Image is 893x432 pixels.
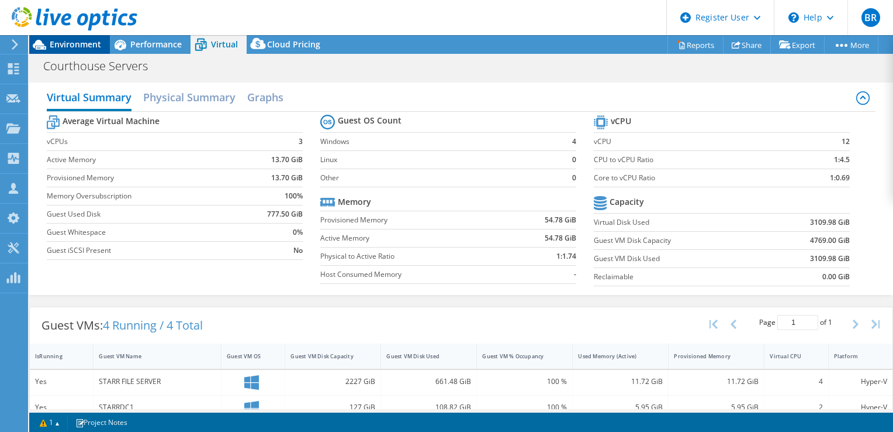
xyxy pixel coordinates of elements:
[777,315,818,330] input: jump to page
[320,214,508,226] label: Provisioned Memory
[103,317,203,333] span: 4 Running / 4 Total
[723,36,771,54] a: Share
[594,136,791,148] label: vCPU
[47,208,241,220] label: Guest Used Disk
[834,375,887,388] div: Hyper-V
[320,232,508,244] label: Active Memory
[545,214,576,226] b: 54.78 GiB
[842,136,850,148] b: 12
[99,401,216,414] div: STARRDC1
[271,172,303,184] b: 13.70 GiB
[35,375,88,388] div: Yes
[822,271,850,283] b: 0.00 GiB
[810,235,850,246] b: 4769.00 GiB
[47,172,241,184] label: Provisioned Memory
[578,352,649,360] div: Used Memory (Active)
[47,154,241,166] label: Active Memory
[290,352,361,360] div: Guest VM Disk Capacity
[830,172,850,184] b: 1:0.69
[67,415,136,430] a: Project Notes
[667,36,724,54] a: Reports
[572,172,576,184] b: 0
[320,154,564,166] label: Linux
[320,251,508,262] label: Physical to Active Ratio
[770,375,822,388] div: 4
[594,271,767,283] label: Reclaimable
[482,352,553,360] div: Guest VM % Occupancy
[320,172,564,184] label: Other
[47,227,241,238] label: Guest Whitespace
[32,415,68,430] a: 1
[759,315,832,330] span: Page of
[63,115,160,127] b: Average Virtual Machine
[267,39,320,50] span: Cloud Pricing
[338,115,401,126] b: Guest OS Count
[386,352,457,360] div: Guest VM Disk Used
[130,39,182,50] span: Performance
[47,245,241,256] label: Guest iSCSI Present
[293,245,303,256] b: No
[211,39,238,50] span: Virtual
[594,235,767,246] label: Guest VM Disk Capacity
[299,136,303,148] b: 3
[290,375,375,388] div: 2227 GiB
[338,196,371,208] b: Memory
[320,269,508,280] label: Host Consumed Memory
[47,136,241,148] label: vCPUs
[227,352,265,360] div: Guest VM OS
[594,172,791,184] label: Core to vCPU Ratio
[572,154,576,166] b: 0
[386,375,471,388] div: 661.48 GiB
[267,208,303,220] b: 777.50 GiB
[574,269,576,280] b: -
[556,251,576,262] b: 1:1.74
[810,253,850,265] b: 3109.98 GiB
[38,60,166,73] h1: Courthouse Servers
[594,154,791,166] label: CPU to vCPU Ratio
[578,375,663,388] div: 11.72 GiB
[824,36,878,54] a: More
[30,307,214,344] div: Guest VMs:
[247,85,283,109] h2: Graphs
[594,253,767,265] label: Guest VM Disk Used
[861,8,880,27] span: BR
[482,375,567,388] div: 100 %
[35,401,88,414] div: Yes
[674,352,745,360] div: Provisioned Memory
[386,401,471,414] div: 108.82 GiB
[143,85,236,109] h2: Physical Summary
[834,352,873,360] div: Platform
[47,85,131,111] h2: Virtual Summary
[828,317,832,327] span: 1
[285,190,303,202] b: 100%
[545,232,576,244] b: 54.78 GiB
[35,352,74,360] div: IsRunning
[578,401,663,414] div: 5.95 GiB
[834,154,850,166] b: 1:4.5
[47,190,241,202] label: Memory Oversubscription
[482,401,567,414] div: 100 %
[50,39,101,50] span: Environment
[290,401,375,414] div: 127 GiB
[674,375,759,388] div: 11.72 GiB
[674,401,759,414] div: 5.95 GiB
[293,227,303,238] b: 0%
[770,36,825,54] a: Export
[572,136,576,148] b: 4
[99,375,216,388] div: STARR FILE SERVER
[271,154,303,166] b: 13.70 GiB
[594,217,767,228] label: Virtual Disk Used
[320,136,564,148] label: Windows
[810,217,850,228] b: 3109.98 GiB
[770,352,808,360] div: Virtual CPU
[610,196,644,208] b: Capacity
[770,401,822,414] div: 2
[834,401,887,414] div: Hyper-V
[99,352,202,360] div: Guest VM Name
[611,115,631,127] b: vCPU
[788,12,799,23] svg: \n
